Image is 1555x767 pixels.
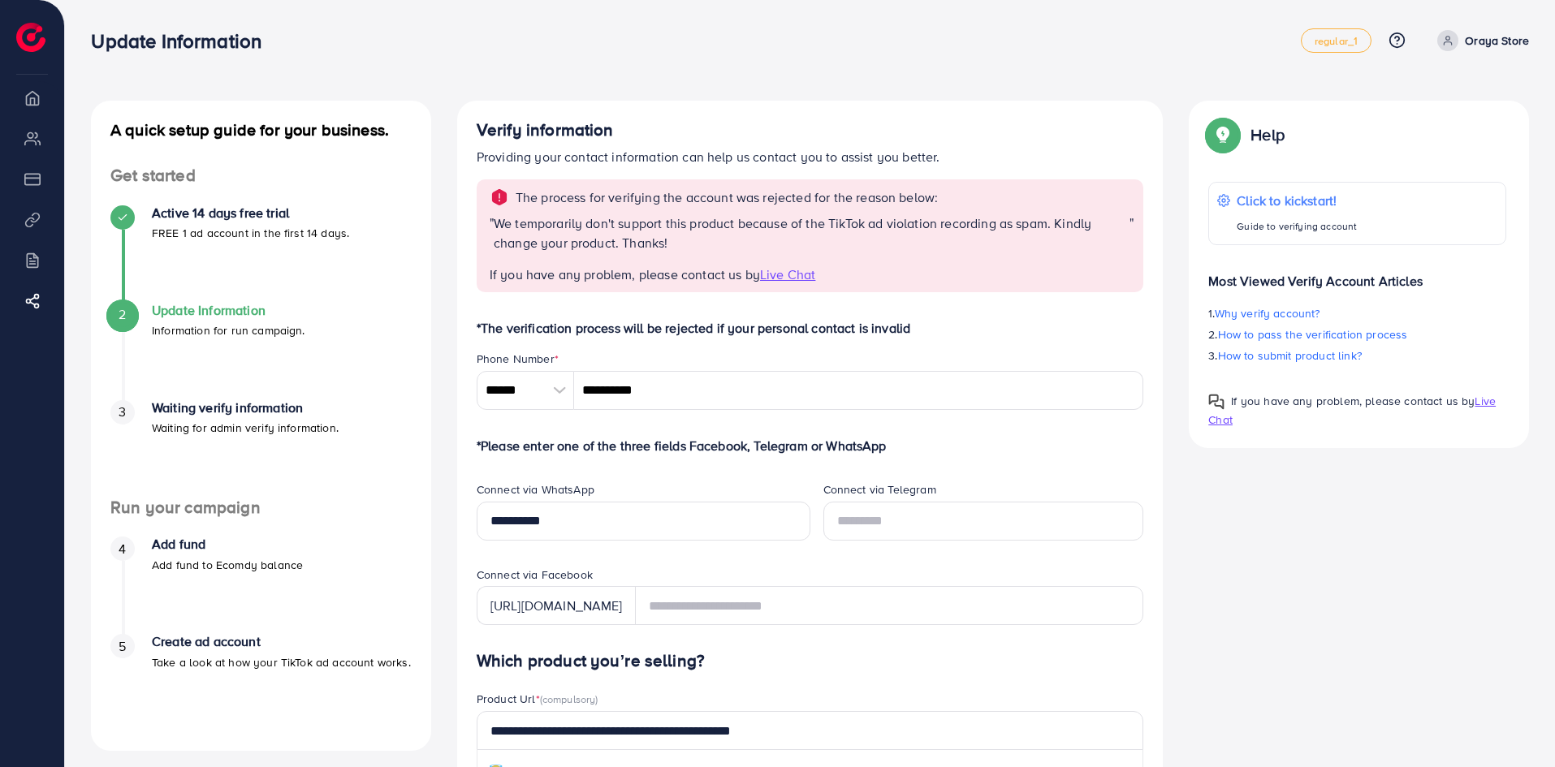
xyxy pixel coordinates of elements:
span: 3 [119,403,126,421]
p: 1. [1208,304,1506,323]
p: Help [1250,125,1285,144]
label: Connect via WhatsApp [477,481,594,498]
span: Why verify account? [1215,305,1320,321]
li: Waiting verify information [91,400,431,498]
span: How to submit product link? [1218,347,1362,364]
li: Active 14 days free trial [91,205,431,303]
p: Oraya Store [1465,31,1529,50]
div: [URL][DOMAIN_NAME] [477,586,636,625]
p: 3. [1208,346,1506,365]
h4: Add fund [152,536,303,552]
li: Create ad account [91,634,431,731]
h3: Update Information [91,29,274,53]
img: logo [16,23,45,52]
h4: Run your campaign [91,498,431,518]
p: Click to kickstart! [1237,191,1357,210]
p: Providing your contact information can help us contact you to assist you better. [477,147,1144,166]
p: Take a look at how your TikTok ad account works. [152,653,411,672]
h4: Active 14 days free trial [152,205,349,221]
img: Popup guide [1208,394,1225,410]
span: (compulsory) [540,692,598,706]
img: Popup guide [1208,120,1238,149]
h4: Create ad account [152,634,411,649]
span: 2 [119,305,126,324]
span: " [490,213,494,265]
li: Add fund [91,536,431,634]
a: regular_1 [1301,28,1371,53]
span: Live Chat [760,265,815,283]
h4: Verify information [477,120,1144,140]
p: The process for verifying the account was rejected for the reason below: [516,187,939,207]
label: Connect via Telegram [823,481,936,498]
span: How to pass the verification process [1218,326,1408,343]
span: If you have any problem, please contact us by [490,265,760,283]
p: Add fund to Ecomdy balance [152,555,303,575]
p: Waiting for admin verify information. [152,418,339,437]
p: FREE 1 ad account in the first 14 days. [152,223,349,243]
p: Most Viewed Verify Account Articles [1208,258,1506,291]
h4: Waiting verify information [152,400,339,416]
p: Information for run campaign. [152,321,305,340]
p: *Please enter one of the three fields Facebook, Telegram or WhatsApp [477,436,1144,455]
span: If you have any problem, please contact us by [1231,393,1475,409]
p: 2. [1208,325,1506,344]
h4: Which product you’re selling? [477,651,1144,671]
h4: Get started [91,166,431,186]
label: Phone Number [477,351,559,367]
p: Guide to verifying account [1237,217,1357,236]
h4: Update Information [152,303,305,318]
a: Oraya Store [1431,30,1529,51]
iframe: Chat [1486,694,1543,755]
span: regular_1 [1315,36,1358,46]
li: Update Information [91,303,431,400]
span: " [1130,213,1134,265]
span: 4 [119,540,126,558]
label: Connect via Facebook [477,567,593,583]
p: We temporarily don't support this product because of the TikTok ad violation recording as spam. K... [494,213,1130,252]
h4: A quick setup guide for your business. [91,120,431,140]
span: 5 [119,637,126,656]
p: *The verification process will be rejected if your personal contact is invalid [477,318,1144,338]
label: Product Url [477,691,598,707]
img: alert [490,187,509,207]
